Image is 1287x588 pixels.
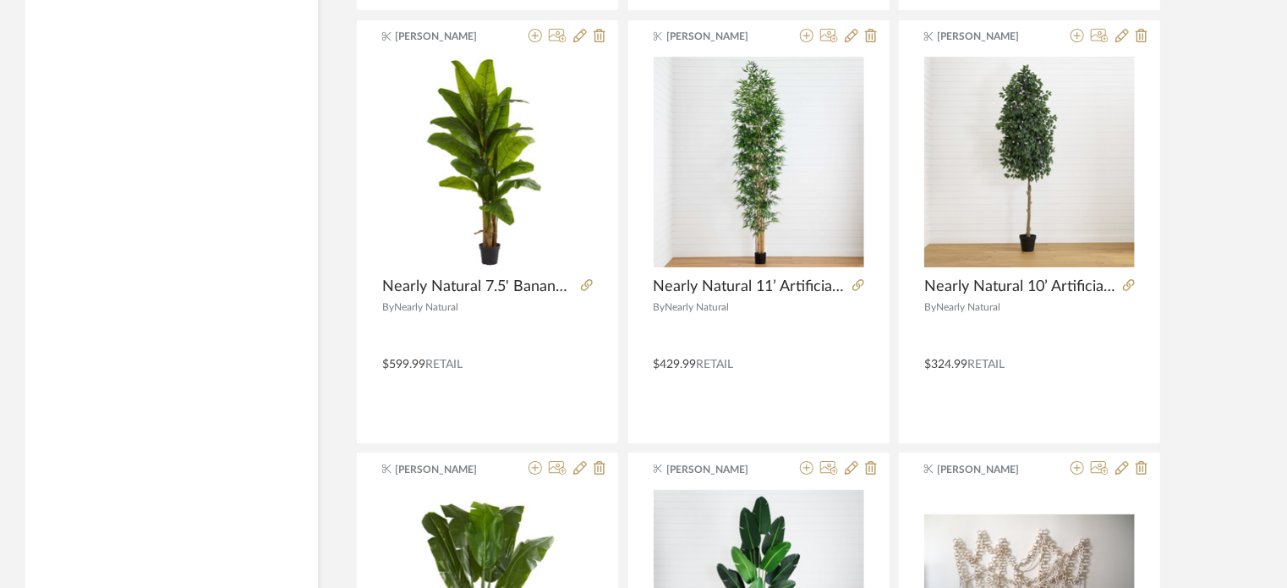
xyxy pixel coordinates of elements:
[924,359,967,371] span: $324.99
[697,359,734,371] span: Retail
[654,278,846,296] span: Nearly Natural 11’ Artificial Bamboo Tree with Real Bamboo Trunks 33"W X 33"D X 11'H $429.99
[382,359,425,371] span: $599.99
[938,29,1044,44] span: [PERSON_NAME]
[936,302,1000,312] span: Nearly Natural
[924,278,1116,296] span: Nearly Natural 10’ Artificial Ficus Tree 33"W X 30"D X 10'H $324.99
[396,29,502,44] span: [PERSON_NAME]
[394,302,458,312] span: Nearly Natural
[654,359,697,371] span: $429.99
[967,359,1005,371] span: Retail
[665,302,730,312] span: Nearly Natural
[425,359,463,371] span: Retail
[654,57,864,267] img: Nearly Natural 11’ Artificial Bamboo Tree with Real Bamboo Trunks 33"W X 33"D X 11'H $429.99
[666,29,773,44] span: [PERSON_NAME]
[938,462,1044,477] span: [PERSON_NAME]
[924,302,936,312] span: By
[924,57,1135,267] img: Nearly Natural 10’ Artificial Ficus Tree 33"W X 30"D X 10'H $324.99
[382,57,593,267] img: Nearly Natural 7.5' Banana Artificial Tree 12"W X 12"D X 7.5'H $599.99
[654,302,665,312] span: By
[396,462,502,477] span: [PERSON_NAME]
[666,462,773,477] span: [PERSON_NAME]
[382,302,394,312] span: By
[382,278,574,296] span: Nearly Natural 7.5' Banana Artificial Tree 12"W X 12"D X 7.5'H $599.99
